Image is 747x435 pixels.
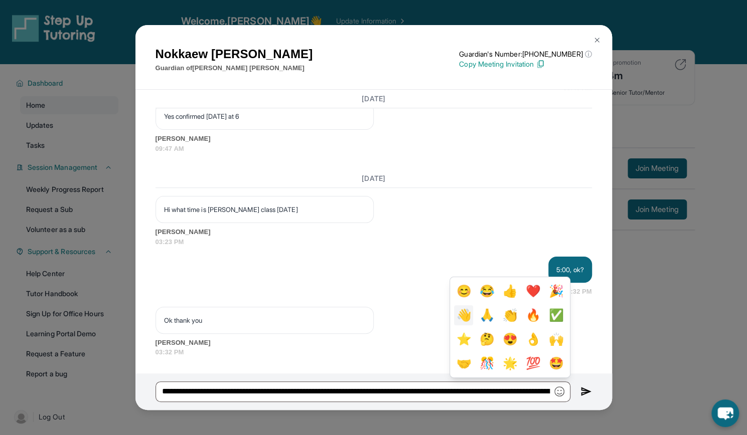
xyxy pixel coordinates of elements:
[156,134,592,144] span: [PERSON_NAME]
[711,399,739,427] button: chat-button
[454,353,473,373] button: 🤝
[584,49,591,59] span: ⓘ
[156,94,592,104] h3: [DATE]
[500,305,519,325] button: 👏
[156,338,592,348] span: [PERSON_NAME]
[524,281,543,301] button: ❤️
[524,305,543,325] button: 🔥
[164,111,365,121] p: Yes confirmed [DATE] at 6
[164,204,365,214] p: Hi what time is [PERSON_NAME] class [DATE]
[454,329,473,349] button: ⭐
[554,386,564,396] img: Emoji
[459,49,591,59] p: Guardian's Number: [PHONE_NUMBER]
[477,329,496,349] button: 🤔
[156,173,592,183] h3: [DATE]
[547,353,566,373] button: 🤩
[536,60,545,69] img: Copy Icon
[524,329,543,349] button: 👌
[459,59,591,69] p: Copy Meeting Invitation
[593,36,601,44] img: Close Icon
[156,45,313,63] h1: Nokkaew [PERSON_NAME]
[580,385,592,397] img: Send icon
[547,281,566,301] button: 🎉
[524,353,543,373] button: 💯
[556,265,584,275] p: 5:00, ok?
[156,237,592,247] span: 03:23 PM
[547,305,566,325] button: ✅
[454,305,473,325] button: 👋
[156,227,592,237] span: [PERSON_NAME]
[477,353,496,373] button: 🎊
[164,315,365,325] p: Ok thank you
[500,353,519,373] button: 🌟
[156,144,592,154] span: 09:47 AM
[454,281,473,301] button: 😊
[477,281,496,301] button: 😂
[156,63,313,73] p: Guardian of [PERSON_NAME] [PERSON_NAME]
[156,347,592,357] span: 03:32 PM
[500,281,519,301] button: 👍
[547,329,566,349] button: 🙌
[563,287,592,297] span: 03:32 PM
[477,305,496,325] button: 🙏
[500,329,519,349] button: 😍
